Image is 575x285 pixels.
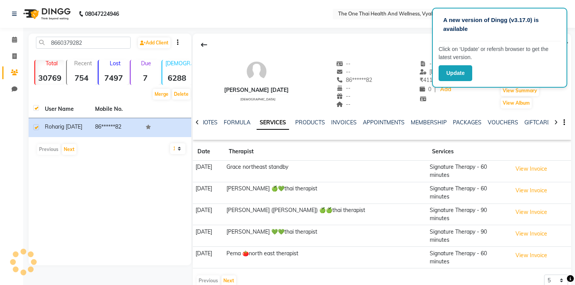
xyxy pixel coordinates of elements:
span: -- [420,60,434,67]
span: -- [336,85,351,92]
a: GIFTCARDS [524,119,555,126]
button: View Summary [501,85,539,96]
th: Mobile No. [90,100,141,118]
td: Signature Therapy - 90 minutes [427,204,509,225]
span: -- [336,60,351,67]
a: MEMBERSHIP [411,119,447,126]
span: ₹ [420,76,423,83]
b: 08047224946 [85,3,119,25]
td: Signature Therapy - 60 minutes [427,247,509,268]
span: rohar [45,123,60,130]
a: Add [439,84,453,95]
button: Update [439,65,472,81]
th: Services [427,143,509,161]
button: View Invoice [512,185,551,197]
span: [DATE] [420,68,446,75]
td: [PERSON_NAME] ([PERSON_NAME]) 🍏🍏thai therapist [224,204,427,225]
td: [DATE] [193,182,224,204]
td: [DATE] [193,247,224,268]
button: View Invoice [512,249,551,261]
td: Signature Therapy - 60 minutes [427,161,509,182]
td: Signature Therapy - 90 minutes [427,225,509,247]
a: FORMULA [224,119,250,126]
input: Search by Name/Mobile/Email/Code [36,37,131,49]
button: Next [62,144,77,155]
a: SERVICES [257,116,289,130]
p: Due [132,60,160,67]
strong: 754 [67,73,96,83]
div: [PERSON_NAME] [DATE] [224,86,289,94]
span: -- [336,68,351,75]
strong: 30769 [35,73,65,83]
th: User Name [40,100,90,118]
a: Add Client [138,37,170,48]
td: [DATE] [193,204,224,225]
p: Total [38,60,65,67]
p: Click on ‘Update’ or refersh browser to get the latest version. [439,45,561,61]
p: Recent [70,60,96,67]
p: Lost [102,60,128,67]
span: 0 [420,86,431,93]
div: Back to Client [196,37,212,52]
img: avatar [245,60,268,83]
td: [DATE] [193,161,224,182]
th: Date [193,143,224,161]
span: -- [336,101,351,108]
button: View Album [501,98,532,109]
span: | [434,85,436,93]
button: View Invoice [512,228,551,240]
a: NOTES [200,119,218,126]
span: 41100 [420,76,439,83]
span: [DEMOGRAPHIC_DATA] [240,97,276,101]
img: logo [20,3,73,25]
p: [DEMOGRAPHIC_DATA] [165,60,192,67]
a: INVOICES [331,119,357,126]
span: ig [DATE] [60,123,82,130]
th: Therapist [224,143,427,161]
td: Pema 🍅north east therapist [224,247,427,268]
td: [DATE] [193,225,224,247]
p: A new version of Dingg (v3.17.0) is available [443,16,556,33]
a: PACKAGES [453,119,481,126]
td: Signature Therapy - 60 minutes [427,182,509,204]
span: -- [336,93,351,100]
a: PRODUCTS [295,119,325,126]
strong: 7 [131,73,160,83]
td: [PERSON_NAME] 💚💚thai therapist [224,225,427,247]
a: APPOINTMENTS [363,119,405,126]
strong: 6288 [162,73,192,83]
button: View Invoice [512,206,551,218]
td: [PERSON_NAME] 🍏💚thai therapist [224,182,427,204]
a: VOUCHERS [488,119,518,126]
button: View Invoice [512,163,551,175]
td: Grace northeast standby [224,161,427,182]
strong: 7497 [99,73,128,83]
button: Merge [153,89,170,100]
button: Delete [172,89,191,100]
